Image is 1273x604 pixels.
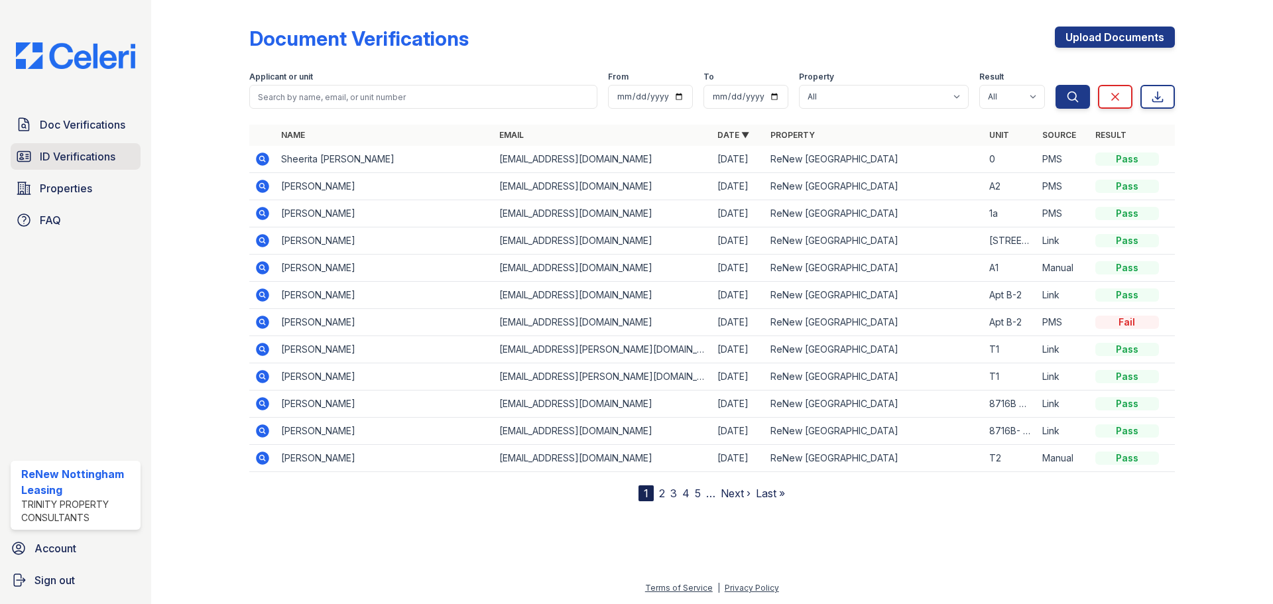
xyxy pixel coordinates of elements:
[5,42,146,69] img: CE_Logo_Blue-a8612792a0a2168367f1c8372b55b34899dd931a85d93a1a3d3e32e68fde9ad4.png
[11,175,141,202] a: Properties
[695,487,701,500] a: 5
[1037,336,1090,363] td: Link
[765,363,983,391] td: ReNew [GEOGRAPHIC_DATA]
[21,498,135,524] div: Trinity Property Consultants
[608,72,629,82] label: From
[1037,200,1090,227] td: PMS
[494,173,712,200] td: [EMAIL_ADDRESS][DOMAIN_NAME]
[670,487,677,500] a: 3
[494,418,712,445] td: [EMAIL_ADDRESS][DOMAIN_NAME]
[1095,288,1159,302] div: Pass
[494,227,712,255] td: [EMAIL_ADDRESS][DOMAIN_NAME]
[712,418,765,445] td: [DATE]
[494,445,712,472] td: [EMAIL_ADDRESS][DOMAIN_NAME]
[638,485,654,501] div: 1
[21,466,135,498] div: ReNew Nottingham Leasing
[712,391,765,418] td: [DATE]
[799,72,834,82] label: Property
[494,146,712,173] td: [EMAIL_ADDRESS][DOMAIN_NAME]
[712,309,765,336] td: [DATE]
[765,173,983,200] td: ReNew [GEOGRAPHIC_DATA]
[1095,130,1126,140] a: Result
[11,143,141,170] a: ID Verifications
[765,445,983,472] td: ReNew [GEOGRAPHIC_DATA]
[1037,363,1090,391] td: Link
[1095,152,1159,166] div: Pass
[5,567,146,593] a: Sign out
[717,583,720,593] div: |
[276,200,494,227] td: [PERSON_NAME]
[645,583,713,593] a: Terms of Service
[765,391,983,418] td: ReNew [GEOGRAPHIC_DATA]
[276,282,494,309] td: [PERSON_NAME]
[1095,180,1159,193] div: Pass
[1037,282,1090,309] td: Link
[40,149,115,164] span: ID Verifications
[494,309,712,336] td: [EMAIL_ADDRESS][DOMAIN_NAME]
[1095,343,1159,356] div: Pass
[34,572,75,588] span: Sign out
[1037,173,1090,200] td: PMS
[494,200,712,227] td: [EMAIL_ADDRESS][DOMAIN_NAME]
[659,487,665,500] a: 2
[276,418,494,445] td: [PERSON_NAME]
[40,180,92,196] span: Properties
[40,117,125,133] span: Doc Verifications
[1037,227,1090,255] td: Link
[494,255,712,282] td: [EMAIL_ADDRESS][DOMAIN_NAME]
[984,146,1037,173] td: 0
[1042,130,1076,140] a: Source
[494,282,712,309] td: [EMAIL_ADDRESS][DOMAIN_NAME]
[712,146,765,173] td: [DATE]
[276,309,494,336] td: [PERSON_NAME]
[1095,316,1159,329] div: Fail
[276,363,494,391] td: [PERSON_NAME]
[276,146,494,173] td: Sheerita [PERSON_NAME]
[712,336,765,363] td: [DATE]
[249,85,597,109] input: Search by name, email, or unit number
[1095,424,1159,438] div: Pass
[712,227,765,255] td: [DATE]
[1037,146,1090,173] td: PMS
[770,130,815,140] a: Property
[1037,391,1090,418] td: Link
[765,336,983,363] td: ReNew [GEOGRAPHIC_DATA]
[984,336,1037,363] td: T1
[1037,418,1090,445] td: Link
[1095,397,1159,410] div: Pass
[756,487,785,500] a: Last »
[765,255,983,282] td: ReNew [GEOGRAPHIC_DATA]
[703,72,714,82] label: To
[712,363,765,391] td: [DATE]
[682,487,690,500] a: 4
[1095,207,1159,220] div: Pass
[989,130,1009,140] a: Unit
[706,485,715,501] span: …
[276,391,494,418] td: [PERSON_NAME]
[249,72,313,82] label: Applicant or unit
[984,363,1037,391] td: T1
[717,130,749,140] a: Date ▼
[499,130,524,140] a: Email
[1095,370,1159,383] div: Pass
[721,487,751,500] a: Next ›
[494,391,712,418] td: [EMAIL_ADDRESS][DOMAIN_NAME]
[276,336,494,363] td: [PERSON_NAME]
[34,540,76,556] span: Account
[494,363,712,391] td: [EMAIL_ADDRESS][PERSON_NAME][DOMAIN_NAME]
[984,282,1037,309] td: Apt B-2
[712,282,765,309] td: [DATE]
[712,445,765,472] td: [DATE]
[984,309,1037,336] td: Apt B-2
[276,255,494,282] td: [PERSON_NAME]
[1055,27,1175,48] a: Upload Documents
[765,146,983,173] td: ReNew [GEOGRAPHIC_DATA]
[984,227,1037,255] td: [STREET_ADDRESS] Unit# A-2
[40,212,61,228] span: FAQ
[984,255,1037,282] td: A1
[1037,255,1090,282] td: Manual
[984,173,1037,200] td: A2
[276,173,494,200] td: [PERSON_NAME]
[984,391,1037,418] td: 8716B APTB2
